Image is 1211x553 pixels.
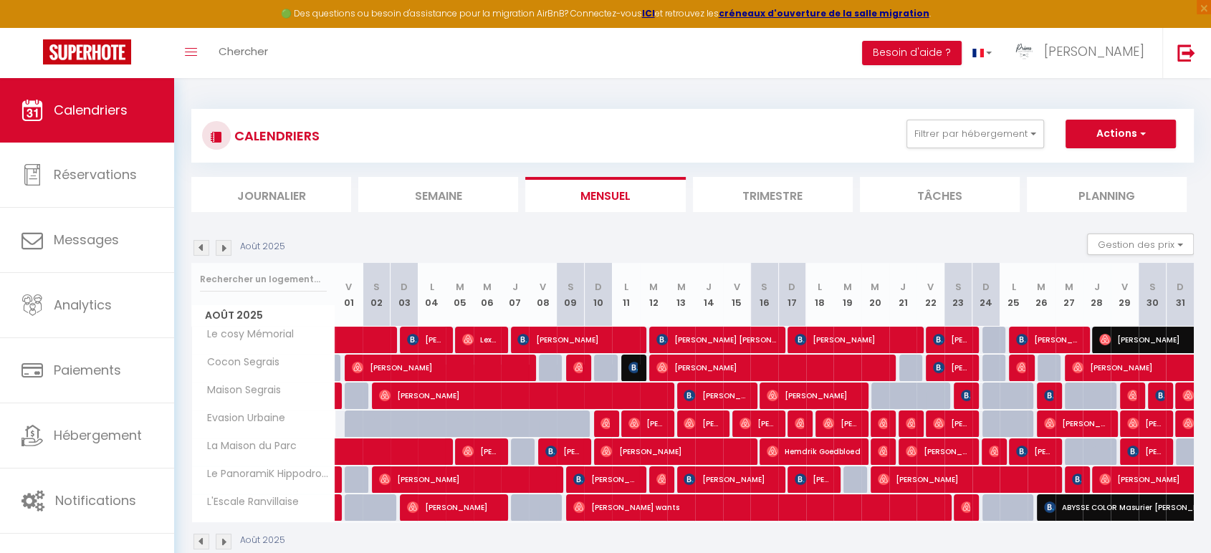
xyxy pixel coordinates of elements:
[944,263,972,327] th: 23
[719,7,929,19] a: créneaux d'ouverture de la salle migration
[1094,280,1100,294] abbr: J
[557,263,585,327] th: 09
[739,410,777,437] span: [PERSON_NAME]
[1127,438,1164,465] span: [PERSON_NAME]
[407,494,500,521] span: [PERSON_NAME]
[1139,263,1167,327] th: 30
[379,382,668,409] span: [PERSON_NAME]
[889,263,917,327] th: 21
[352,354,529,381] span: [PERSON_NAME]
[788,280,795,294] abbr: D
[240,534,285,547] p: Août 2025
[656,326,777,353] span: [PERSON_NAME] [PERSON_NAME] [PERSON_NAME]
[906,120,1044,148] button: Filtrer par hébergement
[1127,410,1164,437] span: [PERSON_NAME]
[194,438,300,454] span: La Maison du Parc
[517,326,638,353] span: [PERSON_NAME]
[972,263,1000,327] th: 24
[1056,263,1083,327] th: 27
[231,120,320,152] h3: CALENDRIERS
[1083,263,1111,327] th: 28
[54,101,128,119] span: Calendriers
[545,438,583,465] span: [PERSON_NAME]
[1000,263,1028,327] th: 25
[418,263,446,327] th: 04
[1177,280,1184,294] abbr: D
[761,280,767,294] abbr: S
[573,354,583,381] span: [PERSON_NAME]
[878,466,1055,493] span: [PERSON_NAME]
[862,41,962,65] button: Besoin d'aide ?
[462,326,499,353] span: Lexane Vitetta
[1044,382,1053,409] span: [PERSON_NAME]
[345,280,352,294] abbr: V
[1016,326,1081,353] span: [PERSON_NAME]
[1002,28,1162,78] a: ... [PERSON_NAME]
[455,280,464,294] abbr: M
[612,263,640,327] th: 11
[750,263,778,327] th: 16
[208,28,279,78] a: Chercher
[595,280,602,294] abbr: D
[656,354,889,381] span: [PERSON_NAME]
[54,231,119,249] span: Messages
[933,326,970,353] span: [PERSON_NAME] NOS KRI YOEUR
[623,280,628,294] abbr: L
[1065,280,1073,294] abbr: M
[684,410,721,437] span: [PERSON_NAME]
[55,491,136,509] span: Notifications
[407,326,444,353] span: [PERSON_NAME]
[1013,41,1035,62] img: ...
[871,280,879,294] abbr: M
[568,280,574,294] abbr: S
[430,280,434,294] abbr: L
[391,263,418,327] th: 03
[656,466,666,493] span: [PERSON_NAME]
[363,263,391,327] th: 02
[706,280,712,294] abbr: J
[219,44,268,59] span: Chercher
[677,280,686,294] abbr: M
[628,354,638,381] span: [PERSON_NAME]
[649,280,658,294] abbr: M
[474,263,502,327] th: 06
[54,165,137,183] span: Réservations
[795,466,832,493] span: [PERSON_NAME]
[878,410,887,437] span: [PERSON_NAME]'
[684,382,749,409] span: [PERSON_NAME]
[192,305,335,326] span: Août 2025
[483,280,492,294] abbr: M
[525,177,685,212] li: Mensuel
[194,383,284,398] span: Maison Segrais
[379,466,556,493] span: [PERSON_NAME]
[512,280,518,294] abbr: J
[642,7,655,19] a: ICI
[818,280,822,294] abbr: L
[927,280,934,294] abbr: V
[54,426,142,444] span: Hébergement
[1149,280,1155,294] abbr: S
[933,410,970,437] span: [PERSON_NAME]
[1121,280,1128,294] abbr: V
[200,266,327,292] input: Rechercher un logement...
[54,296,112,314] span: Analytics
[961,382,970,409] span: [PERSON_NAME]
[584,263,612,327] th: 10
[833,263,861,327] th: 19
[1037,280,1045,294] abbr: M
[900,280,906,294] abbr: J
[573,494,946,521] span: [PERSON_NAME] wants
[640,263,668,327] th: 12
[982,280,990,294] abbr: D
[734,280,740,294] abbr: V
[194,410,289,426] span: Evasion Urbaine
[1072,466,1081,493] span: [PERSON_NAME]
[1027,177,1187,212] li: Planning
[462,438,499,465] span: [PERSON_NAME]
[1111,263,1139,327] th: 29
[916,263,944,327] th: 22
[1044,410,1109,437] span: [PERSON_NAME]
[240,240,285,254] p: Août 2025
[906,410,915,437] span: Nolwenn Le Guern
